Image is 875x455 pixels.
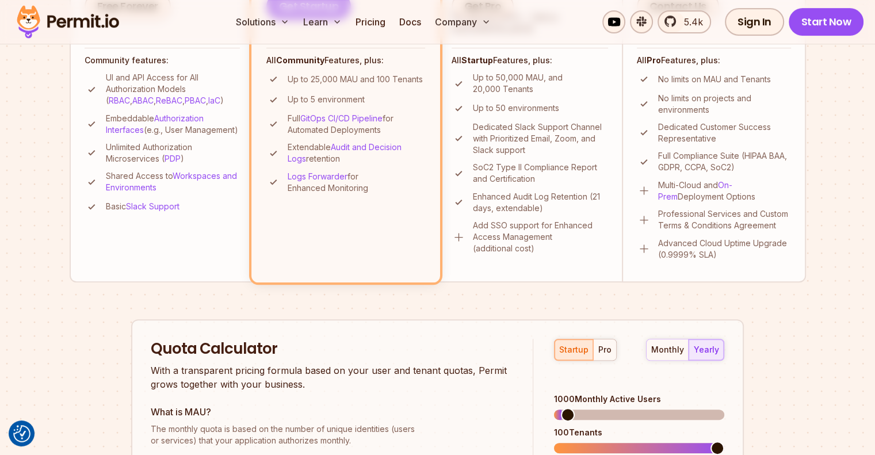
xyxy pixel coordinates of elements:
p: No limits on projects and environments [658,93,791,116]
p: for Enhanced Monitoring [288,171,425,194]
p: Basic [106,201,179,212]
div: monthly [651,344,684,355]
p: or services) that your application authorizes monthly. [151,423,512,446]
div: 1000 Monthly Active Users [554,393,724,405]
p: Full for Automated Deployments [288,113,425,136]
button: Company [430,10,495,33]
p: With a transparent pricing formula based on your user and tenant quotas, Permit grows together wi... [151,364,512,391]
p: UI and API Access for All Authorization Models ( , , , , ) [106,72,240,106]
p: Full Compliance Suite (HIPAA BAA, GDPR, CCPA, SoC2) [658,150,791,173]
a: PBAC [185,95,206,105]
p: Enhanced Audit Log Retention (21 days, extendable) [473,191,608,214]
p: Embeddable (e.g., User Management) [106,113,240,136]
h4: All Features, plus: [266,55,425,66]
button: Consent Preferences [13,425,30,442]
a: On-Prem [658,180,732,201]
div: pro [598,344,612,355]
button: Solutions [231,10,294,33]
div: 100 Tenants [554,427,724,438]
p: Shared Access to [106,170,240,193]
p: Multi-Cloud and Deployment Options [658,179,791,202]
p: Up to 50,000 MAU, and 20,000 Tenants [473,72,608,95]
p: Unlimited Authorization Microservices ( ) [106,142,240,165]
strong: Pro [647,55,661,65]
a: Logs Forwarder [288,171,347,181]
p: Up to 25,000 MAU and 100 Tenants [288,74,423,85]
h4: Community features: [85,55,240,66]
a: Docs [395,10,426,33]
span: The monthly quota is based on the number of unique identities (users [151,423,512,435]
span: 5.4k [677,15,703,29]
a: GitOps CI/CD Pipeline [300,113,383,123]
p: Advanced Cloud Uptime Upgrade (0.9999% SLA) [658,238,791,261]
p: Professional Services and Custom Terms & Conditions Agreement [658,208,791,231]
p: Dedicated Slack Support Channel with Prioritized Email, Zoom, and Slack support [473,121,608,156]
h2: Quota Calculator [151,339,512,360]
a: IaC [208,95,220,105]
a: ReBAC [156,95,182,105]
h4: All Features, plus: [637,55,791,66]
img: Permit logo [12,2,124,41]
a: Pricing [351,10,390,33]
strong: Community [276,55,324,65]
button: Learn [299,10,346,33]
p: Dedicated Customer Success Representative [658,121,791,144]
a: 5.4k [658,10,711,33]
p: Up to 50 environments [473,102,559,114]
p: SoC2 Type II Compliance Report and Certification [473,162,608,185]
a: RBAC [109,95,130,105]
a: Slack Support [126,201,179,211]
p: No limits on MAU and Tenants [658,74,771,85]
strong: Startup [461,55,493,65]
img: Revisit consent button [13,425,30,442]
p: Extendable retention [288,142,425,165]
h3: What is MAU? [151,405,512,419]
p: Up to 5 environment [288,94,365,105]
p: Add SSO support for Enhanced Access Management (additional cost) [473,220,608,254]
a: PDP [165,154,181,163]
a: ABAC [132,95,154,105]
a: Start Now [789,8,864,36]
a: Authorization Interfaces [106,113,204,135]
a: Sign In [725,8,784,36]
a: Audit and Decision Logs [288,142,402,163]
h4: All Features, plus: [452,55,608,66]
